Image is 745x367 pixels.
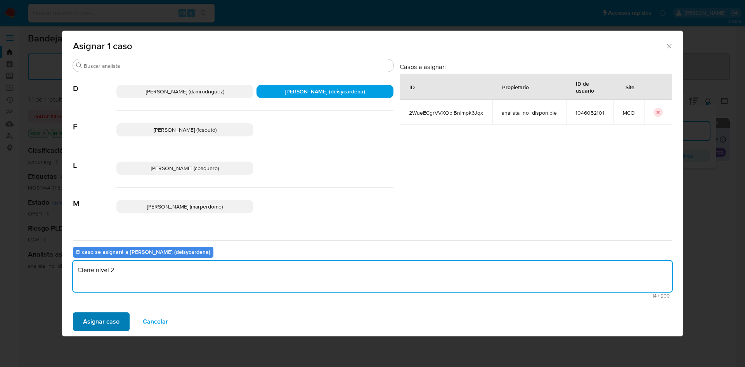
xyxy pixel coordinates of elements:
[116,123,253,136] div: [PERSON_NAME] (fcsouto)
[623,109,635,116] span: MCO
[567,74,613,100] div: ID de usuario
[76,62,82,69] button: Buscar
[116,200,253,213] div: [PERSON_NAME] (marperdomo)
[146,88,224,95] span: [PERSON_NAME] (damrodriguez)
[75,293,670,298] span: Máximo 500 caracteres
[665,42,672,49] button: Cerrar ventana
[76,248,210,256] b: El caso se asignará a [PERSON_NAME] (deisycardena)
[83,313,120,330] span: Asignar caso
[154,126,217,134] span: [PERSON_NAME] (fcsouto)
[73,188,116,208] span: M
[285,88,365,95] span: [PERSON_NAME] (deisycardena)
[147,203,223,210] span: [PERSON_NAME] (marperdomo)
[616,78,644,96] div: Site
[151,164,219,172] span: [PERSON_NAME] (cbaquero)
[653,108,663,117] button: icon-button
[400,63,672,71] h3: Casos a asignar:
[73,261,672,292] textarea: Cierre nivel 2
[133,312,178,331] button: Cancelar
[73,72,116,93] span: D
[73,111,116,132] span: F
[409,109,483,116] span: 2WueECgrVVXOblBnlmpk6Jqx
[73,312,130,331] button: Asignar caso
[400,78,424,96] div: ID
[62,31,683,336] div: assign-modal
[116,162,253,175] div: [PERSON_NAME] (cbaquero)
[493,78,538,96] div: Propietario
[73,41,665,51] span: Asignar 1 caso
[575,109,604,116] span: 1046052101
[256,85,393,98] div: [PERSON_NAME] (deisycardena)
[502,109,557,116] span: analista_no_disponible
[84,62,390,69] input: Buscar analista
[143,313,168,330] span: Cancelar
[73,149,116,170] span: L
[116,85,253,98] div: [PERSON_NAME] (damrodriguez)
